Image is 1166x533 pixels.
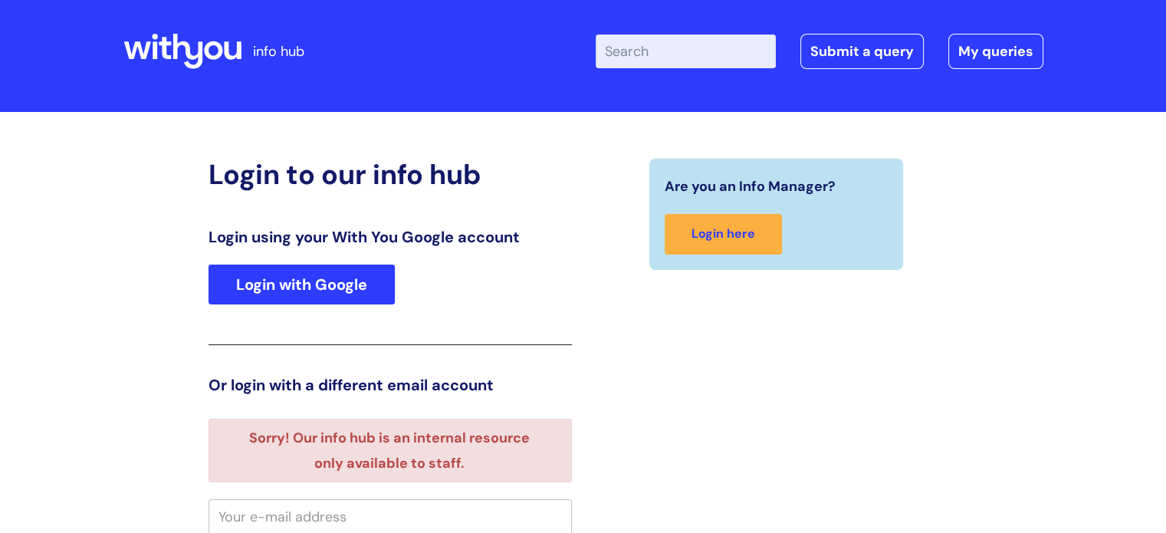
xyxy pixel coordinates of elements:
[209,376,572,394] h3: Or login with a different email account
[948,34,1043,69] a: My queries
[800,34,924,69] a: Submit a query
[596,35,776,68] input: Search
[209,228,572,246] h3: Login using your With You Google account
[665,174,836,199] span: Are you an Info Manager?
[209,265,395,304] a: Login with Google
[665,214,782,255] a: Login here
[235,426,544,475] li: Sorry! Our info hub is an internal resource only available to staff.
[209,158,572,191] h2: Login to our info hub
[253,39,304,64] p: info hub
